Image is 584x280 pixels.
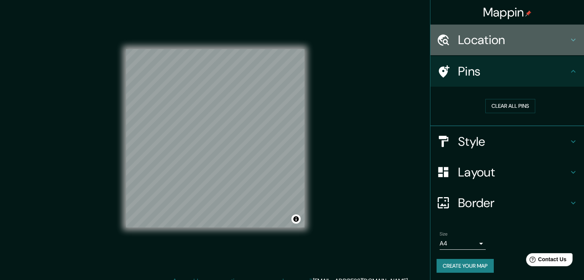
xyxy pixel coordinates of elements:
div: Layout [430,157,584,188]
h4: Border [458,195,569,211]
button: Toggle attribution [291,214,301,224]
h4: Style [458,134,569,149]
div: Style [430,126,584,157]
h4: Location [458,32,569,48]
button: Clear all pins [485,99,535,113]
div: A4 [440,237,486,250]
div: Border [430,188,584,218]
h4: Pins [458,64,569,79]
div: Pins [430,56,584,87]
img: pin-icon.png [525,10,531,16]
div: Location [430,25,584,55]
canvas: Map [126,49,304,227]
label: Size [440,231,448,237]
h4: Layout [458,165,569,180]
h4: Mappin [483,5,532,20]
iframe: Help widget launcher [516,250,576,272]
button: Create your map [437,259,494,273]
